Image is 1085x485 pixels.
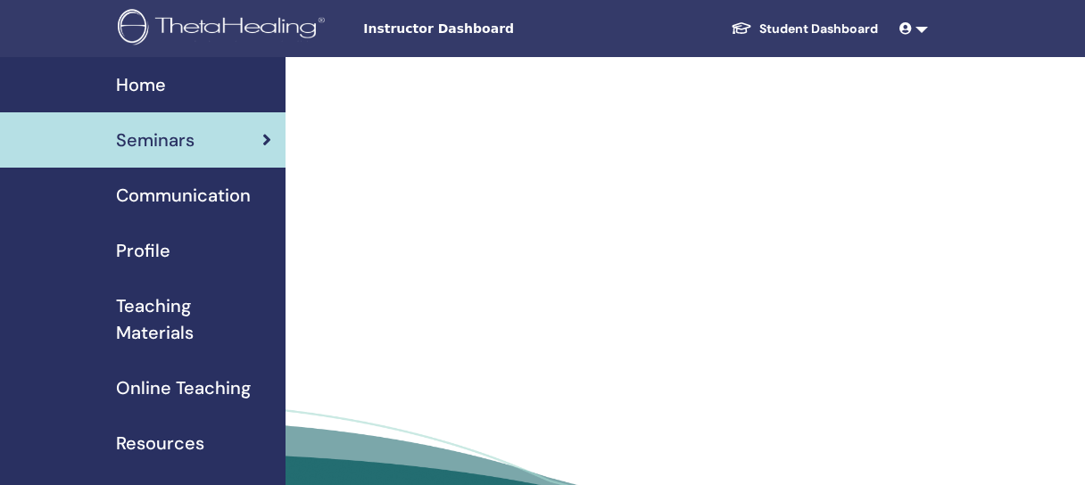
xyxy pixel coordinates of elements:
span: Home [116,71,166,98]
span: Instructor Dashboard [363,20,631,38]
span: Seminars [116,127,195,153]
a: Student Dashboard [716,12,892,45]
span: Teaching Materials [116,292,271,346]
img: logo.png [118,9,331,49]
img: graduation-cap-white.svg [731,21,752,36]
span: Resources [116,430,204,456]
span: Communication [116,182,251,209]
span: Profile [116,237,170,264]
span: Online Teaching [116,374,251,401]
